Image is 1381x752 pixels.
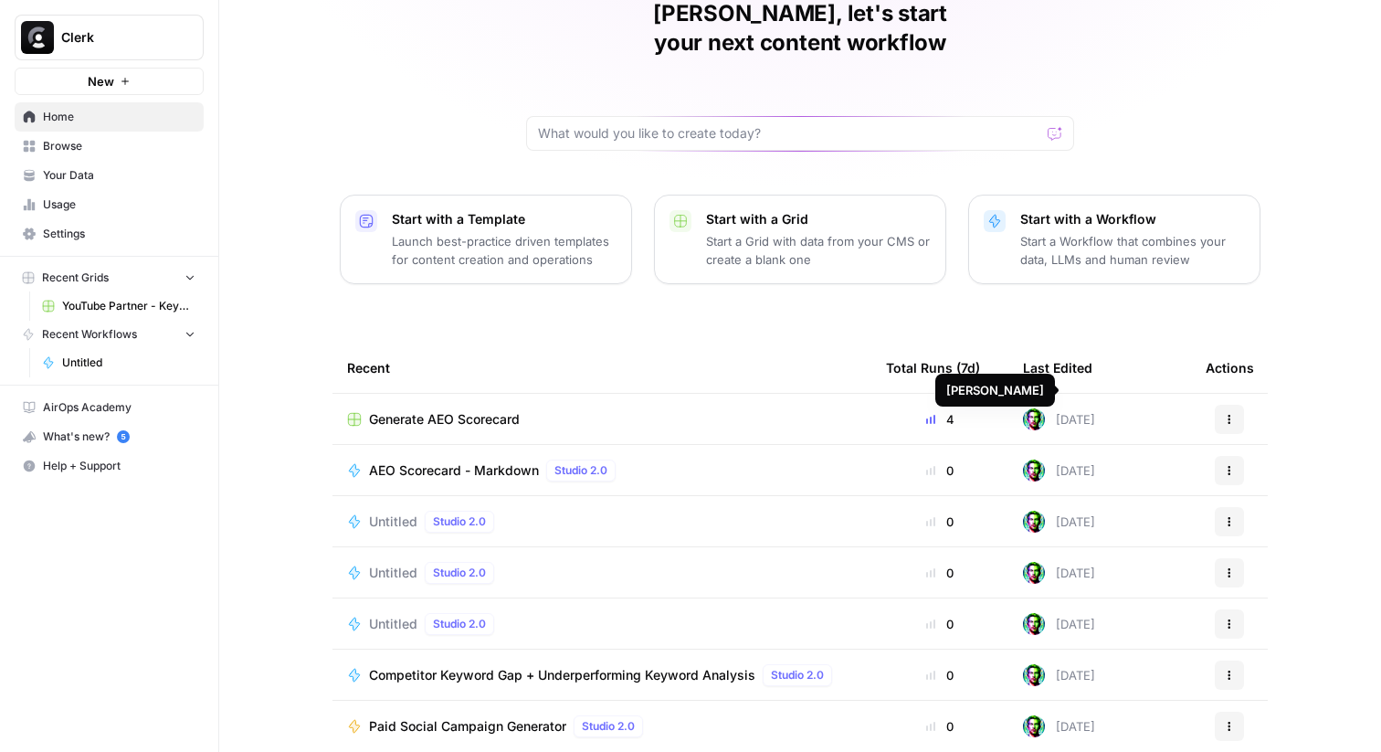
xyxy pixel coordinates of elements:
p: Start a Workflow that combines your data, LLMs and human review [1020,232,1245,269]
span: Studio 2.0 [554,462,607,479]
img: 2ny2lhy5z6ffk8a48et5s81dpqao [1023,460,1045,482]
div: [DATE] [1023,460,1095,482]
span: Help + Support [43,458,195,474]
span: Studio 2.0 [433,565,486,581]
a: AEO Scorecard - MarkdownStudio 2.0 [347,460,857,482]
span: Untitled [62,355,195,371]
span: Untitled [369,513,417,531]
img: 2ny2lhy5z6ffk8a48et5s81dpqao [1023,715,1045,737]
button: New [15,68,204,95]
div: 0 [886,564,994,582]
button: Help + Support [15,451,204,481]
span: Paid Social Campaign Generator [369,717,566,736]
p: Start a Grid with data from your CMS or create a blank one [706,232,931,269]
span: Usage [43,196,195,213]
div: Actions [1206,343,1254,393]
a: Usage [15,190,204,219]
span: Studio 2.0 [771,667,824,683]
div: [DATE] [1023,664,1095,686]
a: Generate AEO Scorecard [347,410,857,429]
p: Start with a Grid [706,210,931,228]
a: Home [15,102,204,132]
span: Untitled [369,615,417,633]
a: Competitor Keyword Gap + Underperforming Keyword AnalysisStudio 2.0 [347,664,857,686]
img: 2ny2lhy5z6ffk8a48et5s81dpqao [1023,408,1045,430]
span: Competitor Keyword Gap + Underperforming Keyword Analysis [369,666,755,684]
div: 0 [886,717,994,736]
span: Home [43,109,195,125]
span: Studio 2.0 [433,616,486,632]
p: Launch best-practice driven templates for content creation and operations [392,232,617,269]
a: Browse [15,132,204,161]
div: What's new? [16,423,203,450]
input: What would you like to create today? [538,124,1040,143]
a: Settings [15,219,204,249]
a: Untitled [34,348,204,377]
span: Studio 2.0 [582,718,635,735]
button: What's new? 5 [15,422,204,451]
span: Recent Grids [42,270,109,286]
span: Browse [43,138,195,154]
div: 0 [886,513,994,531]
span: Studio 2.0 [433,514,486,530]
button: Workspace: Clerk [15,15,204,60]
div: 0 [886,461,994,480]
span: Your Data [43,167,195,184]
span: Settings [43,226,195,242]
button: Start with a TemplateLaunch best-practice driven templates for content creation and operations [340,195,632,284]
div: [DATE] [1023,715,1095,737]
span: AirOps Academy [43,399,195,416]
img: Clerk Logo [21,21,54,54]
img: 2ny2lhy5z6ffk8a48et5s81dpqao [1023,562,1045,584]
span: Untitled [369,564,417,582]
button: Start with a WorkflowStart a Workflow that combines your data, LLMs and human review [968,195,1260,284]
span: Clerk [61,28,172,47]
a: AirOps Academy [15,393,204,422]
img: 2ny2lhy5z6ffk8a48et5s81dpqao [1023,664,1045,686]
img: 2ny2lhy5z6ffk8a48et5s81dpqao [1023,613,1045,635]
p: Start with a Workflow [1020,210,1245,228]
button: Recent Workflows [15,321,204,348]
a: YouTube Partner - Keyword Search Grid (1) [34,291,204,321]
div: [DATE] [1023,613,1095,635]
a: UntitledStudio 2.0 [347,613,857,635]
div: Total Runs (7d) [886,343,980,393]
span: Generate AEO Scorecard [369,410,520,429]
div: Last Edited [1023,343,1092,393]
a: Paid Social Campaign GeneratorStudio 2.0 [347,715,857,737]
img: 2ny2lhy5z6ffk8a48et5s81dpqao [1023,511,1045,533]
a: UntitledStudio 2.0 [347,562,857,584]
div: 0 [886,666,994,684]
div: [DATE] [1023,562,1095,584]
button: Recent Grids [15,264,204,291]
div: [DATE] [1023,511,1095,533]
span: Recent Workflows [42,326,137,343]
p: Start with a Template [392,210,617,228]
div: Recent [347,343,857,393]
button: Start with a GridStart a Grid with data from your CMS or create a blank one [654,195,946,284]
text: 5 [121,432,125,441]
a: 5 [117,430,130,443]
div: 0 [886,615,994,633]
span: New [88,72,114,90]
span: YouTube Partner - Keyword Search Grid (1) [62,298,195,314]
a: Your Data [15,161,204,190]
div: 4 [886,410,994,429]
div: [DATE] [1023,408,1095,430]
a: UntitledStudio 2.0 [347,511,857,533]
span: AEO Scorecard - Markdown [369,461,539,480]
